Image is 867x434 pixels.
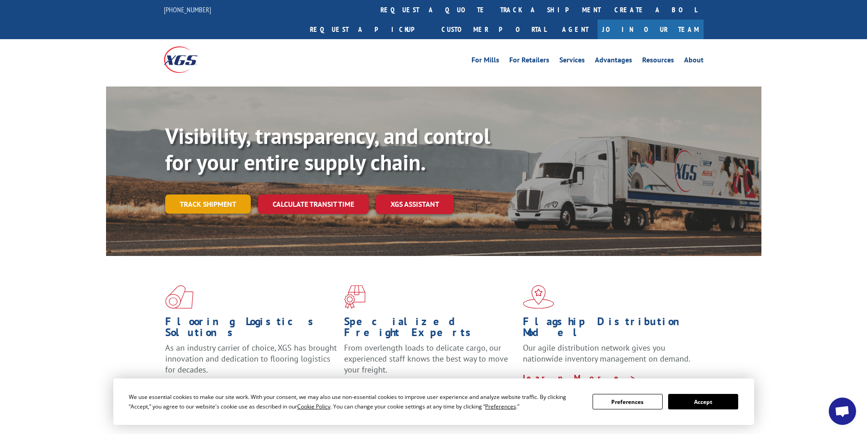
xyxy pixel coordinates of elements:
button: Accept [668,394,738,409]
h1: Specialized Freight Experts [344,316,516,342]
span: Preferences [485,403,516,410]
b: Visibility, transparency, and control for your entire supply chain. [165,122,490,176]
span: Cookie Policy [297,403,330,410]
a: For Mills [472,56,499,66]
a: Agent [553,20,598,39]
button: Preferences [593,394,663,409]
a: XGS ASSISTANT [376,194,454,214]
p: From overlength loads to delicate cargo, our experienced staff knows the best way to move your fr... [344,342,516,383]
a: Learn More > [523,373,636,383]
div: Open chat [829,398,856,425]
a: Calculate transit time [258,194,369,214]
div: Cookie Consent Prompt [113,378,754,425]
img: xgs-icon-focused-on-flooring-red [344,285,365,309]
a: Request a pickup [303,20,435,39]
img: xgs-icon-flagship-distribution-model-red [523,285,554,309]
a: [PHONE_NUMBER] [164,5,211,14]
div: We use essential cookies to make our site work. With your consent, we may also use non-essential ... [129,392,582,411]
span: Our agile distribution network gives you nationwide inventory management on demand. [523,342,690,364]
h1: Flooring Logistics Solutions [165,316,337,342]
a: About [684,56,704,66]
span: As an industry carrier of choice, XGS has brought innovation and dedication to flooring logistics... [165,342,337,375]
a: Advantages [595,56,632,66]
a: For Retailers [509,56,549,66]
a: Customer Portal [435,20,553,39]
a: Resources [642,56,674,66]
a: Track shipment [165,194,251,214]
img: xgs-icon-total-supply-chain-intelligence-red [165,285,193,309]
h1: Flagship Distribution Model [523,316,695,342]
a: Join Our Team [598,20,704,39]
a: Services [559,56,585,66]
